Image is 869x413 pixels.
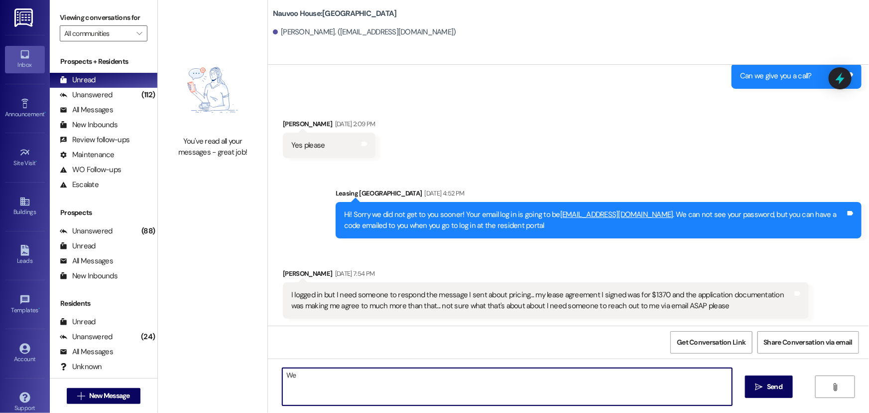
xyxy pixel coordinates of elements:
[764,337,853,348] span: Share Conversation via email
[60,165,121,175] div: WO Follow-ups
[60,271,118,281] div: New Inbounds
[50,56,157,67] div: Prospects + Residents
[67,388,140,404] button: New Message
[44,109,46,116] span: •
[60,90,113,100] div: Unanswered
[291,140,325,151] div: Yes please
[138,329,157,345] div: (24)
[283,268,809,282] div: [PERSON_NAME]
[273,8,397,19] b: Nauvoo House: [GEOGRAPHIC_DATA]
[273,27,456,37] div: [PERSON_NAME]. ([EMAIL_ADDRESS][DOMAIN_NAME])
[36,158,37,165] span: •
[5,291,45,318] a: Templates •
[60,150,115,160] div: Maintenance
[670,331,752,354] button: Get Conversation Link
[560,209,673,219] a: [EMAIL_ADDRESS][DOMAIN_NAME]
[139,87,157,103] div: (112)
[60,347,113,357] div: All Messages
[14,8,35,27] img: ResiDesk Logo
[64,25,131,41] input: All communities
[745,376,793,398] button: Send
[60,120,118,130] div: New Inbounds
[60,180,99,190] div: Escalate
[60,226,113,236] div: Unanswered
[344,209,846,231] div: Hi! Sorry we did not get to you sooner! Your email log in is going to be . We can not see your pa...
[336,188,862,202] div: Leasing [GEOGRAPHIC_DATA]
[60,241,96,251] div: Unread
[89,391,130,401] span: New Message
[757,331,859,354] button: Share Conversation via email
[5,46,45,73] a: Inbox
[50,207,157,218] div: Prospects
[60,135,129,145] div: Review follow-ups
[60,332,113,342] div: Unanswered
[291,290,793,311] div: I logged in but I need someone to respond the message I sent about pricing... my lease agreement ...
[60,105,113,115] div: All Messages
[740,71,812,81] div: Can we give you a call?
[755,383,763,391] i: 
[767,382,782,392] span: Send
[60,10,147,25] label: Viewing conversations for
[283,119,375,133] div: [PERSON_NAME]
[60,256,113,266] div: All Messages
[169,49,256,132] img: empty-state
[5,242,45,269] a: Leads
[77,392,85,400] i: 
[5,340,45,367] a: Account
[38,305,40,312] span: •
[50,298,157,309] div: Residents
[422,188,465,199] div: [DATE] 4:52 PM
[677,337,745,348] span: Get Conversation Link
[282,368,732,406] textarea: We
[333,119,375,129] div: [DATE] 2:09 PM
[60,362,102,372] div: Unknown
[832,383,839,391] i: 
[60,317,96,327] div: Unread
[5,144,45,171] a: Site Visit •
[60,75,96,85] div: Unread
[169,136,256,158] div: You've read all your messages - great job!
[333,268,375,279] div: [DATE] 7:54 PM
[136,29,142,37] i: 
[139,223,157,239] div: (88)
[5,193,45,220] a: Buildings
